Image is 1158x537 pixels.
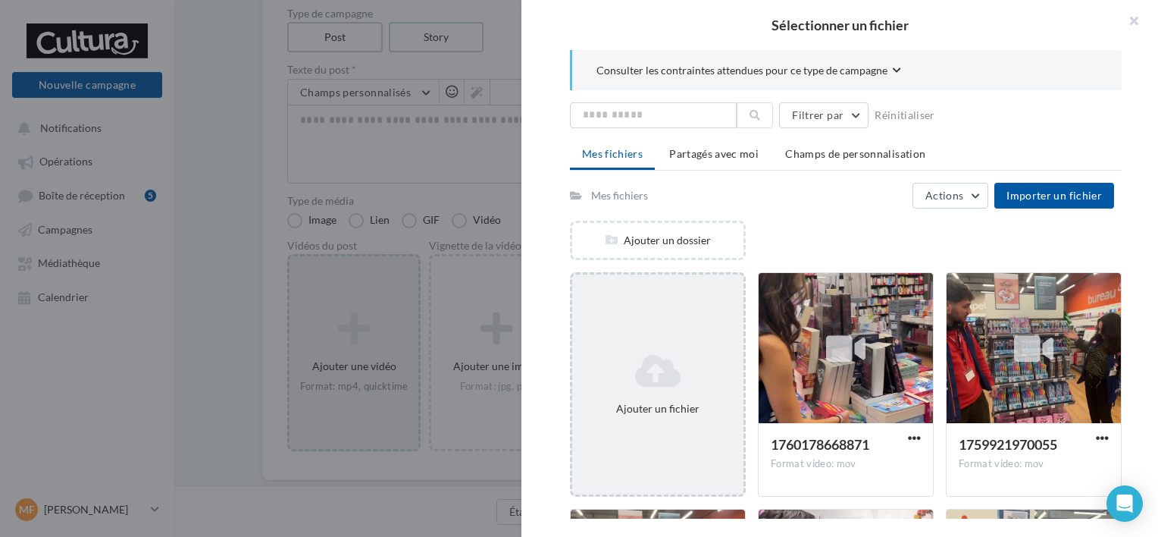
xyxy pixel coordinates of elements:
[868,106,941,124] button: Réinitialiser
[578,401,737,416] div: Ajouter un fichier
[785,147,925,160] span: Champs de personnalisation
[1006,189,1102,202] span: Importer un fichier
[596,62,901,81] button: Consulter les contraintes attendues pour ce type de campagne
[912,183,988,209] button: Actions
[771,457,921,471] div: Format video: mov
[546,18,1134,32] h2: Sélectionner un fichier
[591,188,648,203] div: Mes fichiers
[572,233,743,248] div: Ajouter un dossier
[959,457,1109,471] div: Format video: mov
[669,147,759,160] span: Partagés avec moi
[771,436,869,453] span: 1760178668871
[959,436,1057,453] span: 1759921970055
[779,102,868,128] button: Filtrer par
[582,147,643,160] span: Mes fichiers
[994,183,1114,209] button: Importer un fichier
[596,63,887,78] span: Consulter les contraintes attendues pour ce type de campagne
[925,189,963,202] span: Actions
[1106,485,1143,522] div: Open Intercom Messenger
